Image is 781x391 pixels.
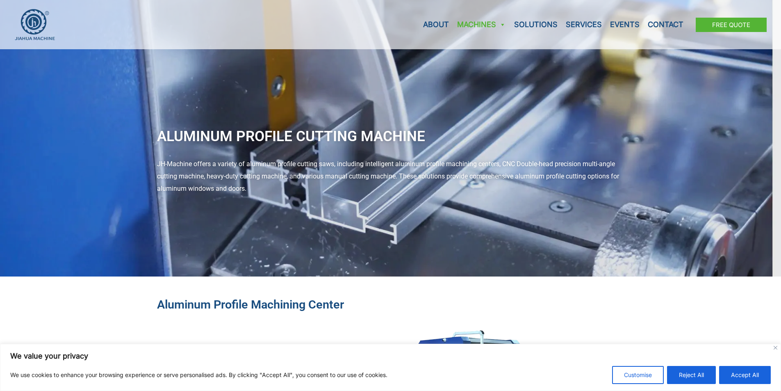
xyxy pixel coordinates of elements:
[696,18,767,32] a: Free Quote
[719,366,771,384] button: Accept All
[157,297,624,312] h2: aluminum profile machining center
[667,366,716,384] button: Reject All
[10,370,387,380] p: We use cookies to enhance your browsing experience or serve personalised ads. By clicking "Accept...
[157,158,624,194] div: JH-Machine offers a variety of aluminum profile cutting saws, including intelligent aluminum prof...
[612,366,664,384] button: Customise
[774,346,777,350] img: Close
[14,9,55,41] img: JH Aluminium Window & Door Processing Machines
[10,351,771,361] p: We value your privacy
[157,123,624,150] h1: Aluminum Profile Cutting Machine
